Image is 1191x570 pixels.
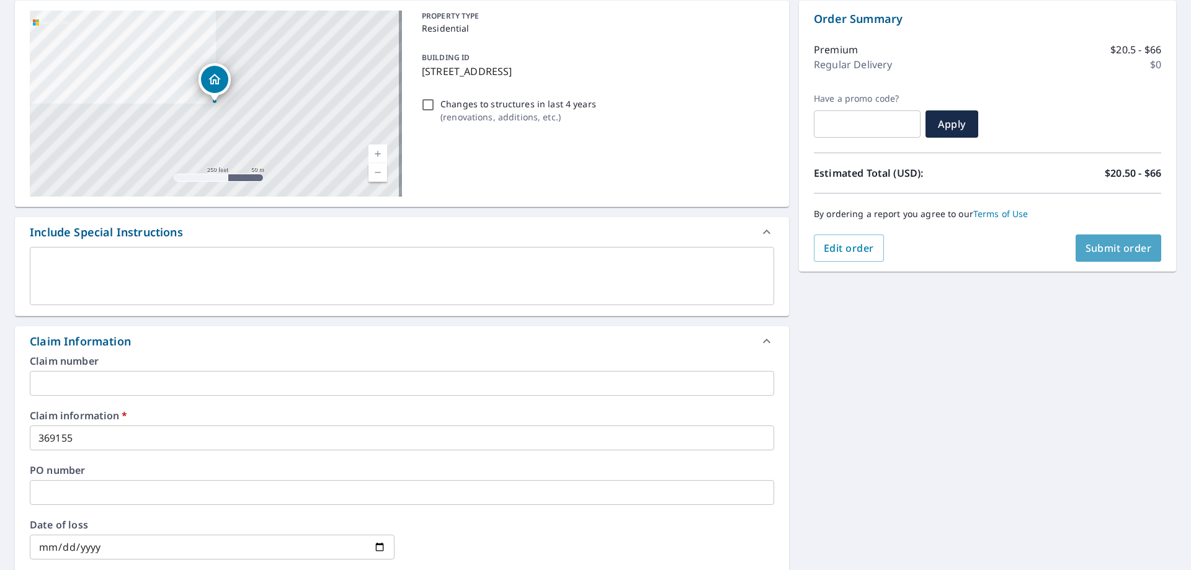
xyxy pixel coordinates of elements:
div: Dropped pin, building 1, Residential property, 15 White Hollow Rd Lakeville, CT 06039 [198,63,231,102]
label: Claim number [30,356,774,366]
p: [STREET_ADDRESS] [422,64,769,79]
div: Claim Information [15,326,789,356]
p: BUILDING ID [422,52,470,63]
a: Terms of Use [973,208,1028,220]
p: Changes to structures in last 4 years [440,97,596,110]
label: Date of loss [30,520,395,530]
p: PROPERTY TYPE [422,11,769,22]
div: Claim Information [30,333,131,350]
label: PO number [30,465,774,475]
button: Apply [926,110,978,138]
p: $0 [1150,57,1161,72]
p: $20.50 - $66 [1105,166,1161,180]
p: $20.5 - $66 [1110,42,1161,57]
p: Estimated Total (USD): [814,166,988,180]
label: Claim information [30,411,774,421]
span: Submit order [1086,241,1152,255]
label: Have a promo code? [814,93,921,104]
button: Submit order [1076,234,1162,262]
p: Order Summary [814,11,1161,27]
p: Residential [422,22,769,35]
span: Apply [935,117,968,131]
a: Current Level 17, Zoom Out [368,163,387,182]
p: By ordering a report you agree to our [814,208,1161,220]
span: Edit order [824,241,874,255]
p: Premium [814,42,858,57]
p: Regular Delivery [814,57,892,72]
a: Current Level 17, Zoom In [368,145,387,163]
div: Include Special Instructions [30,224,183,241]
div: Include Special Instructions [15,217,789,247]
p: ( renovations, additions, etc. ) [440,110,596,123]
button: Edit order [814,234,884,262]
